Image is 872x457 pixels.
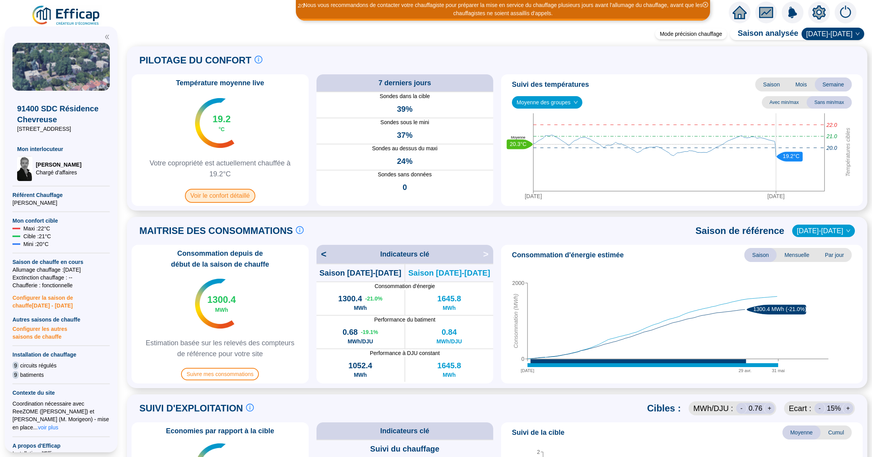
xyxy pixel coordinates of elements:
[755,77,788,91] span: Saison
[815,77,852,91] span: Semaine
[316,118,494,127] span: Sondes sous le mini
[298,3,305,9] i: 2 / 3
[525,193,542,199] tspan: [DATE]
[297,1,709,18] div: Nous vous recommandons de contacter votre chauffagiste pour préparer la mise en service du chauff...
[764,403,775,414] div: +
[12,289,110,309] span: Configurer la saison de chauffe [DATE] - [DATE]
[443,371,455,379] span: MWh
[23,232,51,240] span: Cible : 21 °C
[316,144,494,153] span: Sondes au dessus du maxi
[537,449,540,455] tspan: 2
[20,362,56,369] span: circuits régulés
[846,229,851,233] span: down
[797,225,850,237] span: 2022-2023
[139,225,293,237] span: MAITRISE DES CONSOMMATIONS
[348,337,373,345] span: MWh/DJU
[842,403,853,414] div: +
[826,122,837,128] tspan: 22.0
[788,77,815,91] span: Mois
[12,217,110,225] span: Mon confort cible
[512,280,524,286] tspan: 2000
[38,424,58,431] span: voir plus
[38,423,59,432] button: voir plus
[397,156,413,167] span: 24%
[296,226,304,234] span: info-circle
[17,125,105,133] span: [STREET_ADDRESS]
[777,248,817,262] span: Mensuelle
[380,425,429,436] span: Indicateurs clé
[512,79,589,90] span: Suivi des températures
[348,360,372,371] span: 1052.4
[789,403,811,414] span: Ecart :
[195,98,234,148] img: indicateur températures
[12,371,19,379] span: 9
[23,225,50,232] span: Maxi : 22 °C
[36,161,81,169] span: [PERSON_NAME]
[512,250,624,260] span: Consommation d'énergie estimée
[139,402,243,415] span: SUIVI D'EXPLOITATION
[17,103,105,125] span: 91400 SDC Résidence Chevreuse
[12,400,110,432] div: Coordination nécessaire avec ReeZOME ([PERSON_NAME]) et [PERSON_NAME] (M. Morigeon) - mise en pla...
[510,141,527,147] text: 20.3°C
[753,306,807,312] text: 1300.4 MWh (-21.0%)
[733,5,747,19] span: home
[185,189,255,203] span: Voir le confort détaillé
[12,316,110,323] span: Autres saisons de chauffe
[767,193,784,199] tspan: [DATE]
[814,403,825,414] div: -
[378,77,431,88] span: 7 derniers jours
[521,356,524,362] tspan: 0
[647,402,681,415] span: Cibles :
[783,153,800,159] text: 19.2°C
[441,327,457,337] span: 0.84
[12,266,110,274] span: Allumage chauffage : [DATE]
[12,274,110,281] span: Exctinction chauffage : --
[436,337,462,345] span: MWh/DJU
[703,2,708,7] span: close-circle
[354,304,367,312] span: MWh
[855,32,860,36] span: down
[380,249,429,260] span: Indicateurs clé
[772,368,785,373] tspan: 31 mai
[437,360,461,371] span: 1645.8
[20,371,44,379] span: batiments
[17,156,33,181] img: Chargé d'affaires
[12,199,110,207] span: [PERSON_NAME]
[693,403,733,414] span: MWh /DJU :
[316,92,494,100] span: Sondes dans la cible
[762,96,807,109] span: Avec min/max
[31,5,102,26] img: efficap energie logo
[246,404,254,411] span: info-circle
[36,169,81,176] span: Chargé d'affaires
[738,368,751,373] tspan: 29 avr.
[12,258,110,266] span: Saison de chauffe en cours
[696,225,784,237] span: Saison de référence
[319,267,401,278] span: Saison [DATE]-[DATE]
[806,28,860,40] span: 2024-2025
[135,248,306,270] span: Consommation depuis de début de la saison de chauffe
[12,351,110,359] span: Installation de chauffage
[213,113,231,125] span: 19.2
[437,293,461,304] span: 1645.8
[573,100,578,105] span: down
[513,294,519,348] tspan: Consommation (MWh)
[316,170,494,179] span: Sondes sans données
[835,2,856,23] img: alerts
[749,403,762,414] span: 0.76
[397,104,413,114] span: 39%
[12,362,19,369] span: 9
[512,427,564,438] span: Suivi de la cible
[517,97,578,108] span: Moyenne des groupes
[207,294,236,306] span: 1300.4
[807,96,852,109] span: Sans min/max
[135,158,306,179] span: Votre copropriété est actuellement chauffée à 19.2°C
[759,5,773,19] span: fund
[826,145,837,151] tspan: 20.0
[730,28,798,40] span: Saison analysée
[316,282,494,290] span: Consommation d'énergie
[370,443,440,454] span: Suivi du chauffage
[255,56,262,63] span: info-circle
[812,5,826,19] span: setting
[361,328,378,336] span: -19.1 %
[845,128,851,177] tspan: Températures cibles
